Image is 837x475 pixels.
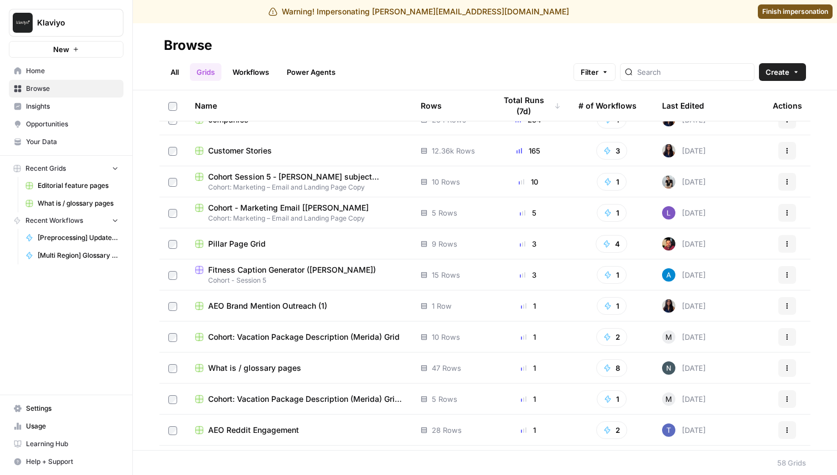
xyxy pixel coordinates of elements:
a: Grids [190,63,221,81]
span: Recent Workflows [25,216,83,226]
div: 3 [495,269,561,280]
span: AEO Brand Mention Outreach (1) [208,300,327,311]
div: [DATE] [662,268,706,282]
div: 1 [495,300,561,311]
button: 1 [597,266,627,284]
a: Fitness Caption Generator ([PERSON_NAME])Cohort - Session 5 [195,264,403,285]
div: 3 [495,238,561,249]
div: Browse [164,37,212,54]
div: [DATE] [662,361,706,375]
span: Cohort: Marketing – Email and Landing Page Copy [195,213,403,223]
span: 9 Rows [432,238,457,249]
img: rox323kbkgutb4wcij4krxobkpon [662,144,675,157]
div: 1 [495,331,561,343]
a: Cohort - Marketing Email [[PERSON_NAME]Cohort: Marketing – Email and Landing Page Copy [195,202,403,223]
a: Customer Stories [195,145,403,156]
a: What is / glossary pages [20,195,123,212]
span: Cohort: Vacation Package Description (Merida) Grid (1) [208,394,403,405]
div: [DATE] [662,237,706,251]
span: Settings [26,404,118,413]
a: All [164,63,185,81]
span: Filter [581,67,598,78]
span: 15 Rows [432,269,460,280]
img: o3cqybgnmipr355j8nz4zpq1mc6x [662,268,675,282]
button: Workspace: Klaviyo [9,9,123,37]
a: Power Agents [280,63,342,81]
span: What is / glossary pages [38,198,118,208]
img: rox323kbkgutb4wcij4krxobkpon [662,299,675,313]
span: Finish impersonation [762,7,828,17]
a: [Preprocessing] Update SSOT [20,229,123,247]
span: M [665,394,672,405]
span: Recent Grids [25,164,66,173]
span: [Preprocessing] Update SSOT [38,233,118,243]
div: 1 [495,394,561,405]
div: [DATE] [662,206,706,219]
div: Actions [773,90,802,121]
span: Insights [26,101,118,111]
a: Opportunities [9,115,123,133]
div: Total Runs (7d) [495,90,561,121]
button: 1 [597,173,627,191]
div: 10 [495,176,561,187]
span: 5 Rows [432,207,457,218]
a: [Multi Region] Glossary Page [20,247,123,264]
button: Create [759,63,806,81]
a: Home [9,62,123,80]
div: Warning! Impersonating [PERSON_NAME][EMAIL_ADDRESS][DOMAIN_NAME] [268,6,569,17]
button: Recent Grids [9,160,123,177]
div: 1 [495,425,561,436]
span: Create [766,67,789,78]
a: Insights [9,98,123,115]
img: mfx9qxiwvwbk9y2m949wqpoopau8 [662,361,675,375]
a: Workflows [226,63,276,81]
a: What is / glossary pages [195,362,403,374]
button: 8 [596,359,627,377]
span: Editorial feature pages [38,181,118,191]
div: [DATE] [662,144,706,157]
input: Search [637,67,750,78]
div: Name [195,90,403,121]
span: 10 Rows [432,331,460,343]
a: Usage [9,417,123,435]
a: Learning Hub [9,435,123,453]
a: Cohort: Vacation Package Description (Merida) Grid [195,331,403,343]
span: Cohort - Session 5 [195,275,403,285]
span: Usage [26,421,118,431]
div: [DATE] [662,175,706,188]
button: 3 [596,142,627,160]
span: What is / glossary pages [208,362,301,374]
button: 1 [597,204,627,222]
span: M [665,331,672,343]
a: Cohort Session 5 - [PERSON_NAME] subject lines/CTAs GridCohort: Marketing – Email and Landing Pag... [195,171,403,192]
span: Cohort Session 5 - [PERSON_NAME] subject lines/CTAs Grid [208,171,403,182]
span: 47 Rows [432,362,461,374]
button: New [9,41,123,58]
span: New [53,44,69,55]
button: Filter [573,63,616,81]
div: 165 [495,145,561,156]
div: Rows [421,90,442,121]
span: Cohort: Marketing – Email and Landing Page Copy [195,182,403,192]
div: 5 [495,207,561,218]
span: 5 Rows [432,394,457,405]
span: Help + Support [26,457,118,467]
span: 28 Rows [432,425,462,436]
button: 2 [596,421,627,439]
a: AEO Reddit Engagement [195,425,403,436]
div: [DATE] [662,423,706,437]
button: 1 [597,390,627,408]
img: x8yczxid6s1iziywf4pp8m9fenlh [662,423,675,437]
div: [DATE] [662,392,706,406]
a: Your Data [9,133,123,151]
span: AEO Reddit Engagement [208,425,299,436]
span: Browse [26,84,118,94]
img: Klaviyo Logo [13,13,33,33]
button: Recent Workflows [9,212,123,229]
div: [DATE] [662,330,706,344]
div: 1 [495,362,561,374]
span: Klaviyo [37,17,104,28]
a: Editorial feature pages [20,177,123,195]
img: uuwcbni89hkn3n0owe600bhe8ip9 [662,237,675,251]
button: 2 [596,328,627,346]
